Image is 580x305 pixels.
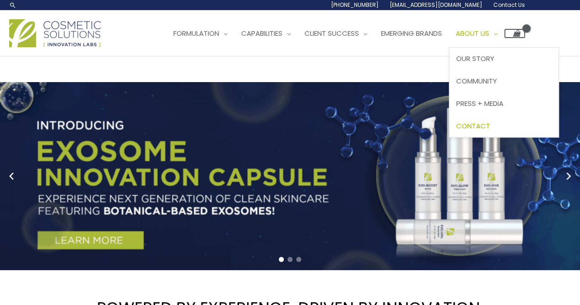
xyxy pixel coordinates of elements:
[304,28,359,38] span: Client Success
[449,115,558,137] a: Contact
[562,169,575,183] button: Next slide
[456,28,489,38] span: About Us
[449,70,558,93] a: Community
[241,28,282,38] span: Capabilities
[390,1,482,9] span: [EMAIL_ADDRESS][DOMAIN_NAME]
[287,257,293,262] span: Go to slide 2
[381,28,442,38] span: Emerging Brands
[160,20,525,47] nav: Site Navigation
[456,99,503,108] span: Press + Media
[456,121,490,131] span: Contact
[449,48,558,70] a: Our Story
[5,169,18,183] button: Previous slide
[234,20,298,47] a: Capabilities
[449,20,504,47] a: About Us
[173,28,219,38] span: Formulation
[331,1,379,9] span: [PHONE_NUMBER]
[166,20,234,47] a: Formulation
[504,29,525,38] a: View Shopping Cart, empty
[374,20,449,47] a: Emerging Brands
[279,257,284,262] span: Go to slide 1
[9,19,101,47] img: Cosmetic Solutions Logo
[296,257,301,262] span: Go to slide 3
[449,92,558,115] a: Press + Media
[456,76,497,86] span: Community
[493,1,525,9] span: Contact Us
[298,20,374,47] a: Client Success
[9,1,17,9] a: Search icon link
[456,54,494,63] span: Our Story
